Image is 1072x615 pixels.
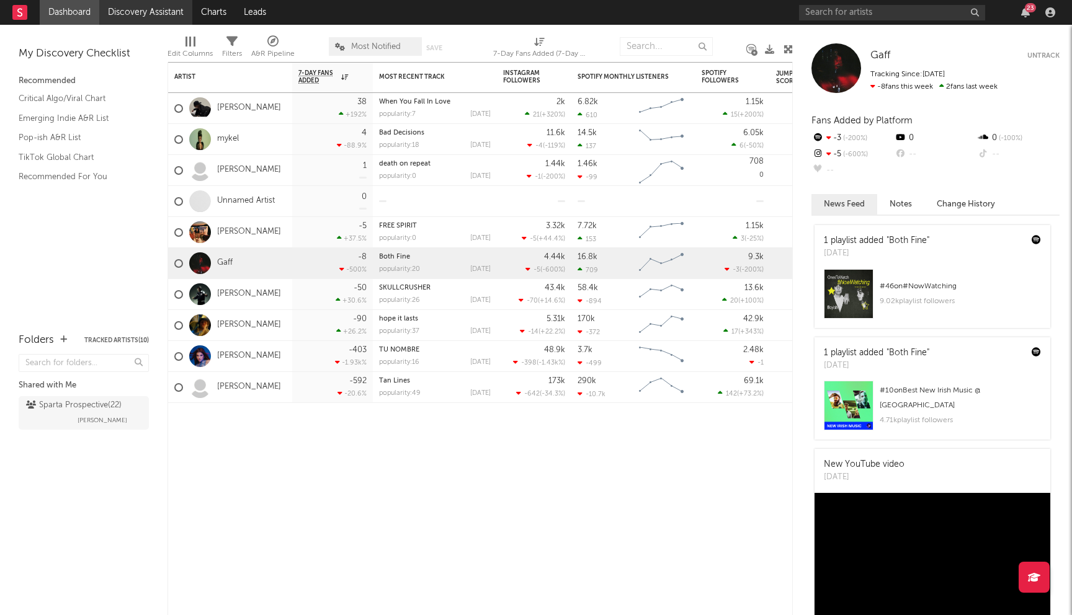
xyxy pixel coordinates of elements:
div: -90 [353,315,367,323]
div: # 10 on Best New Irish Music @ [GEOGRAPHIC_DATA] [880,383,1041,413]
button: News Feed [811,194,877,215]
div: -372 [578,328,600,336]
div: Sparta Prospective ( 22 ) [26,398,122,413]
div: [DATE] [470,142,491,149]
div: 29.8 [776,349,826,364]
div: +192 % [339,110,367,118]
a: [PERSON_NAME] [217,103,281,113]
div: 50.4 [776,380,826,395]
svg: Chart title [633,155,689,186]
div: ( ) [731,141,764,149]
span: 2 fans last week [870,83,998,91]
span: -200 % [841,135,867,142]
span: -4 [535,143,543,149]
span: -1.43k % [538,360,563,366]
div: 290k [578,377,596,385]
input: Search... [620,37,713,56]
span: 21 [533,112,540,118]
div: 3.7k [578,346,592,354]
span: Gaff [870,50,890,61]
span: Tracking Since: [DATE] [870,71,945,78]
div: ( ) [527,172,565,180]
a: #46on#NowWatching9.02kplaylist followers [815,269,1050,328]
a: Both Fine [379,254,410,260]
svg: Chart title [633,341,689,372]
div: -- [977,146,1060,162]
span: +44.4 % [538,236,563,242]
a: Pop-ish A&R List [19,131,136,144]
div: Recommended [19,74,149,89]
div: 173k [548,377,565,385]
div: ( ) [525,265,565,273]
div: ( ) [522,234,565,242]
div: My Discovery Checklist [19,46,149,61]
div: popularity: 49 [379,390,421,397]
span: -200 % [741,267,762,273]
div: ( ) [733,234,764,242]
div: +37.5 % [337,234,367,242]
div: -500 % [339,265,367,273]
div: ( ) [527,141,565,149]
svg: Chart title [633,310,689,341]
svg: Chart title [633,93,689,124]
div: 170k [578,315,595,323]
div: -- [811,162,894,179]
div: [DATE] [824,471,904,484]
div: Tan Lines [379,378,491,384]
div: Folders [19,333,54,348]
div: [DATE] [470,390,491,397]
div: 4 [362,129,367,137]
div: 11.6k [547,129,565,137]
div: 1 playlist added [824,234,929,247]
a: hope it lasts [379,316,418,322]
div: -592 [349,377,367,385]
div: hope it lasts [379,316,491,322]
div: -499 [578,359,602,367]
div: Spotify Monthly Listeners [578,73,671,81]
div: Edit Columns [167,46,213,61]
div: -20.6 % [337,389,367,397]
div: New YouTube video [824,458,904,471]
a: When You Fall In Love [379,99,450,105]
div: -99 [578,173,597,181]
input: Search for folders... [19,354,149,372]
div: 43.4k [545,284,565,292]
a: [PERSON_NAME] [217,227,281,237]
div: 16.8k [578,253,597,261]
div: ( ) [525,110,565,118]
div: [DATE] [470,235,491,242]
div: 23 [1025,3,1036,12]
a: "Both Fine" [887,348,929,357]
a: TU NOMBRE [379,347,419,353]
span: [PERSON_NAME] [78,413,127,428]
div: 58.4k [578,284,598,292]
div: 610 [578,111,597,119]
span: Most Notified [351,43,401,51]
span: -8 fans this week [870,83,933,91]
span: 20 [730,298,738,304]
button: Untrack [1027,50,1060,62]
div: -50 [354,284,367,292]
div: -10.7k [578,390,605,398]
svg: Chart title [633,124,689,155]
span: -5 [530,236,537,242]
a: Bad Decisions [379,130,424,136]
a: TikTok Global Chart [19,151,136,164]
div: Jump Score [776,70,807,85]
div: 14.5k [578,129,597,137]
div: +26.2 % [336,327,367,335]
span: 3 [741,236,744,242]
div: 0 [362,193,367,201]
div: -3 [811,130,894,146]
div: 72.1 [776,101,826,116]
div: 7-Day Fans Added (7-Day Fans Added) [493,46,586,61]
span: 6 [739,143,744,149]
svg: Chart title [633,248,689,279]
div: 48.1 [776,287,826,302]
a: Unnamed Artist [217,196,275,206]
div: -- [894,146,976,162]
div: -1.93k % [335,358,367,366]
div: 4.71k playlist followers [880,413,1041,428]
span: -14 [528,329,538,335]
span: 17 [731,329,738,335]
